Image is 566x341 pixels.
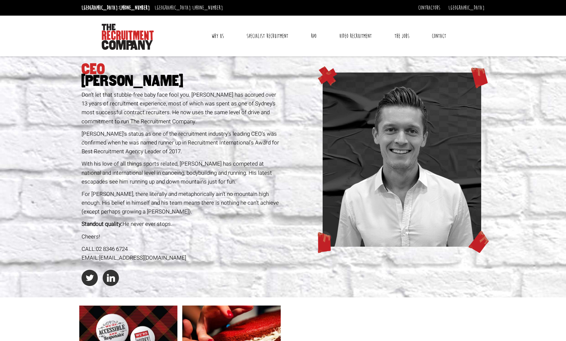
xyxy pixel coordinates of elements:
a: RPO [306,28,321,44]
a: The Jobs [390,28,414,44]
span: With his love of all things sports related, [PERSON_NAME] has competed at national and internatio... [82,160,272,185]
a: 02 8346 6724 [96,245,128,253]
h1: CEO [82,63,281,87]
li: [GEOGRAPHIC_DATA]: [153,3,225,13]
img: profile-geoff.png [323,73,481,247]
span: Standout quality: [82,220,122,228]
a: Why Us [207,28,229,44]
a: Contractors [418,4,440,11]
a: [PHONE_NUMBER] [119,4,150,11]
a: Video Recruitment [334,28,377,44]
span: For [PERSON_NAME], there literally and metaphorically ain’t no mountain high enough. His belief i... [82,190,279,216]
span: [PERSON_NAME] [82,75,281,87]
a: Contact [427,28,451,44]
span: [PERSON_NAME]'s status as one of the recruitment industry's leading CEO's was confirmed when he w... [82,130,279,156]
p: Cheers! [82,232,281,241]
a: [PHONE_NUMBER] [192,4,223,11]
a: [EMAIL_ADDRESS][DOMAIN_NAME] [99,254,186,262]
a: Specialist Recruitment [242,28,293,44]
div: CALL: [82,245,281,253]
li: [GEOGRAPHIC_DATA]: [80,3,151,13]
span: Don’t let that stubble-free baby face fool you. [PERSON_NAME] has accrued over 13 years of recrui... [82,91,276,126]
a: [GEOGRAPHIC_DATA] [448,4,484,11]
img: The Recruitment Company [102,24,154,50]
div: EMAIL: [82,253,281,262]
span: He never ever stops. [122,220,172,228]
